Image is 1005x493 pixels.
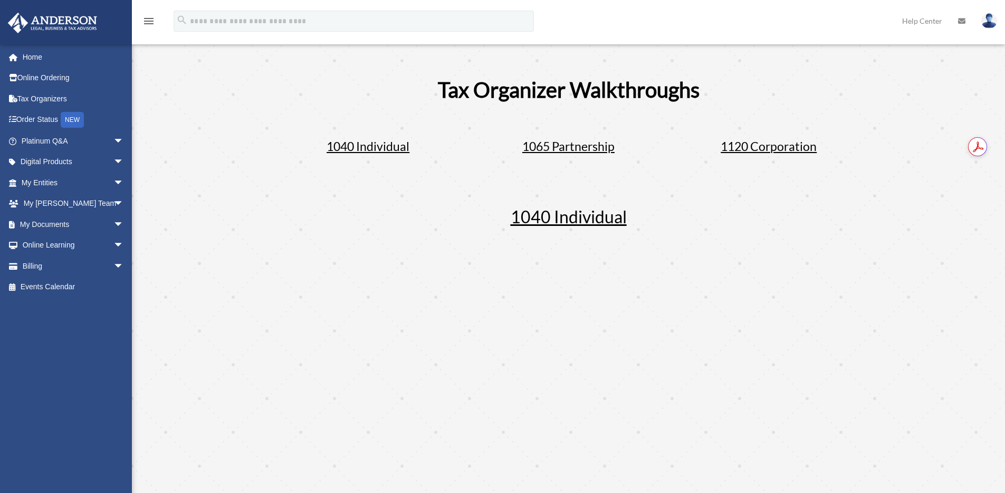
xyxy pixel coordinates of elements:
[7,172,140,193] a: My Entitiesarrow_drop_down
[5,13,100,33] img: Anderson Advisors Platinum Portal
[7,68,140,89] a: Online Ordering
[511,206,627,227] span: 1040 Individual
[113,193,135,215] span: arrow_drop_down
[113,214,135,235] span: arrow_drop_down
[7,88,140,109] a: Tax Organizers
[7,277,140,298] a: Events Calendar
[7,214,140,235] a: My Documentsarrow_drop_down
[327,139,409,154] span: 1040 Individual
[142,15,155,27] i: menu
[981,13,997,29] img: User Pic
[113,255,135,277] span: arrow_drop_down
[61,112,84,128] div: NEW
[721,139,817,154] span: 1120 Corporation
[142,18,155,27] a: menu
[113,151,135,173] span: arrow_drop_down
[7,193,140,214] a: My [PERSON_NAME] Teamarrow_drop_down
[7,46,140,68] a: Home
[113,235,135,257] span: arrow_drop_down
[438,77,700,102] span: Tax Organizer Walkthroughs
[7,151,140,173] a: Digital Productsarrow_drop_down
[7,255,140,277] a: Billingarrow_drop_down
[7,109,140,131] a: Order StatusNEW
[522,139,615,154] span: 1065 Partnership
[7,130,140,151] a: Platinum Q&Aarrow_drop_down
[7,235,140,256] a: Online Learningarrow_drop_down
[113,172,135,194] span: arrow_drop_down
[176,14,188,26] i: search
[113,130,135,152] span: arrow_drop_down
